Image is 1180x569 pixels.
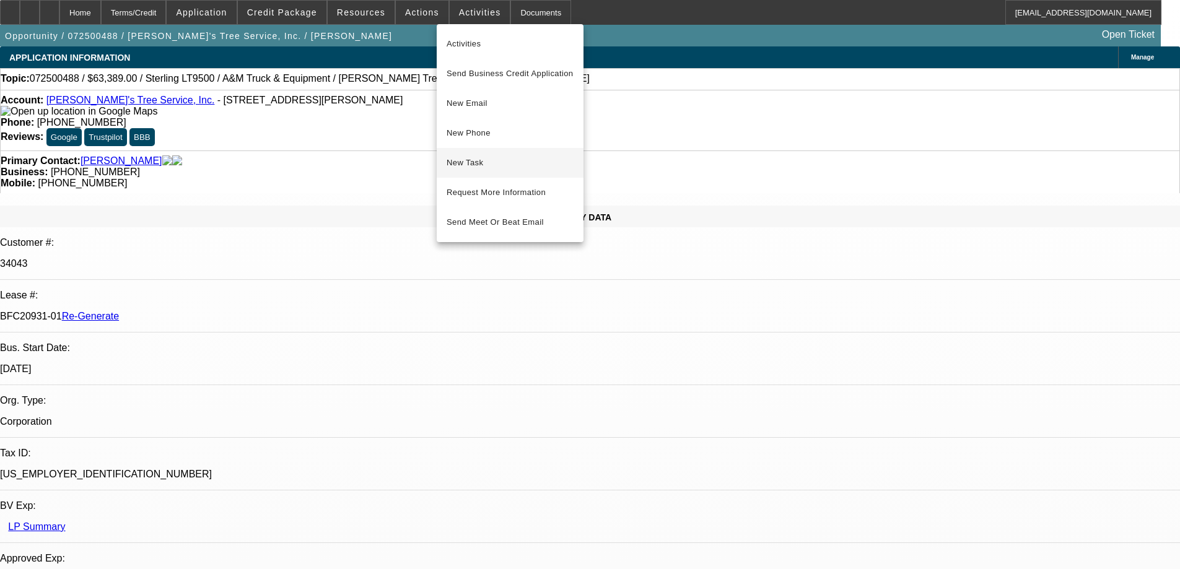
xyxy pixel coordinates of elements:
[447,126,574,141] span: New Phone
[447,155,574,170] span: New Task
[447,185,574,200] span: Request More Information
[447,37,574,51] span: Activities
[447,66,574,81] span: Send Business Credit Application
[447,215,574,230] span: Send Meet Or Beat Email
[447,96,574,111] span: New Email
